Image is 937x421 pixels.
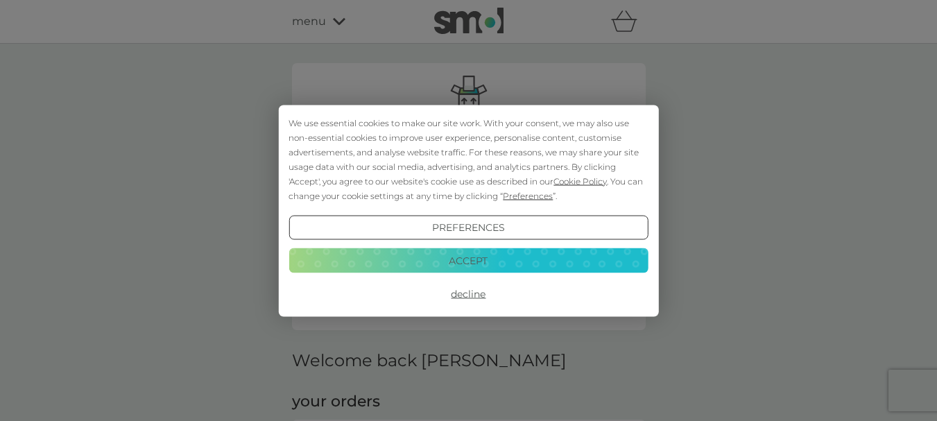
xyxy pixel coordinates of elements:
[503,190,553,200] span: Preferences
[278,105,658,316] div: Cookie Consent Prompt
[289,115,648,203] div: We use essential cookies to make our site work. With your consent, we may also use non-essential ...
[289,282,648,307] button: Decline
[553,175,607,186] span: Cookie Policy
[289,215,648,240] button: Preferences
[289,248,648,273] button: Accept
